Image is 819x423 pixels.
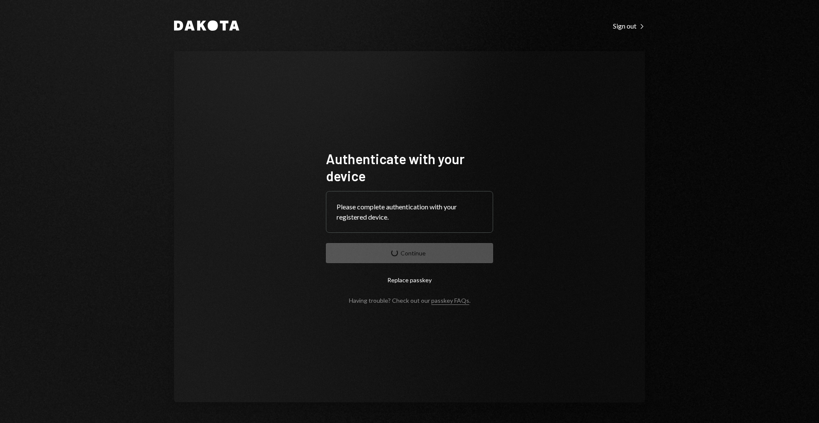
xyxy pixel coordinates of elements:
div: Sign out [613,22,645,30]
a: Sign out [613,21,645,30]
h1: Authenticate with your device [326,150,493,184]
div: Please complete authentication with your registered device. [337,202,482,222]
div: Having trouble? Check out our . [349,297,470,304]
a: passkey FAQs [431,297,469,305]
button: Replace passkey [326,270,493,290]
